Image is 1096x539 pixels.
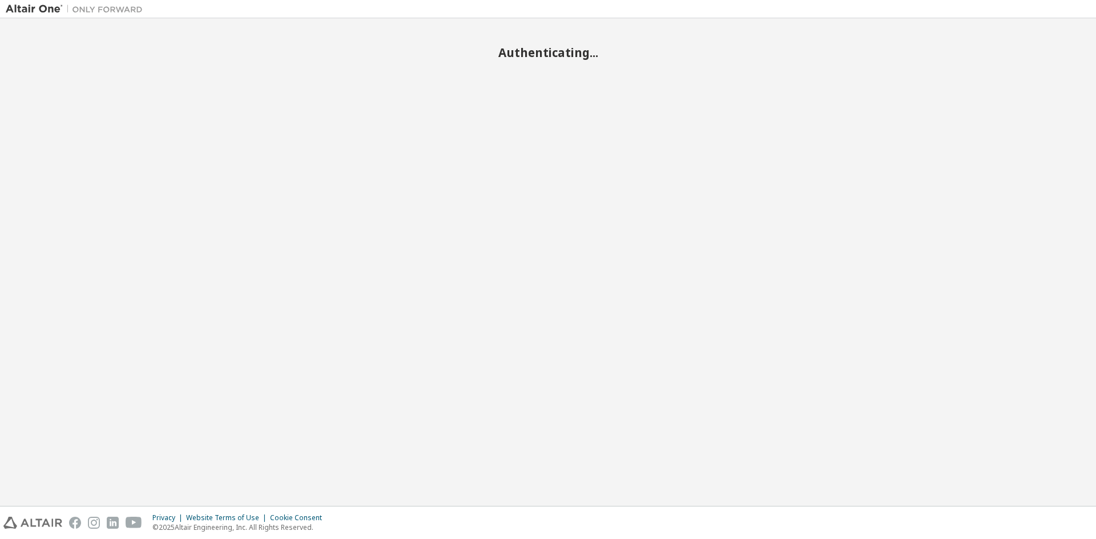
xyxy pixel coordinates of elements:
[107,517,119,529] img: linkedin.svg
[88,517,100,529] img: instagram.svg
[126,517,142,529] img: youtube.svg
[69,517,81,529] img: facebook.svg
[6,3,148,15] img: Altair One
[152,522,329,532] p: © 2025 Altair Engineering, Inc. All Rights Reserved.
[6,45,1090,60] h2: Authenticating...
[3,517,62,529] img: altair_logo.svg
[270,513,329,522] div: Cookie Consent
[152,513,186,522] div: Privacy
[186,513,270,522] div: Website Terms of Use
